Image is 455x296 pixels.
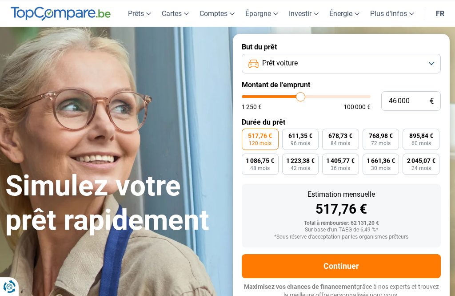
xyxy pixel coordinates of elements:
div: *Sous réserve d'acceptation par les organismes prêteurs [249,234,434,240]
img: TopCompare [11,7,111,21]
span: 2 045,07 € [407,158,435,164]
span: 60 mois [411,141,431,146]
span: 1 086,75 € [246,158,274,164]
span: 120 mois [249,141,271,146]
span: 24 mois [411,166,431,171]
span: 517,76 € [248,133,272,139]
span: 611,35 € [288,133,312,139]
a: Comptes [194,0,240,27]
span: 895,84 € [409,133,433,139]
span: € [430,97,434,105]
span: 1 250 € [242,104,262,110]
div: 517,76 € [249,203,434,216]
span: Prêt voiture [262,58,298,68]
button: Prêt voiture [242,54,441,73]
a: fr [431,0,450,27]
span: 1 405,77 € [326,158,355,164]
span: 42 mois [291,166,310,171]
div: Estimation mensuelle [249,191,434,198]
div: Total à rembourser: 62 131,20 € [249,220,434,227]
a: Plus d'infos [365,0,419,27]
a: Épargne [240,0,283,27]
div: Sur base d'un TAEG de 6,49 %* [249,227,434,233]
span: 1 223,38 € [286,158,315,164]
label: Durée du prêt [242,118,441,126]
span: 96 mois [291,141,310,146]
span: 72 mois [371,141,391,146]
button: Continuer [242,254,441,278]
a: Énergie [324,0,365,27]
span: 36 mois [331,166,350,171]
span: Maximisez vos chances de financement [244,283,356,290]
a: Investir [283,0,324,27]
a: Cartes [156,0,194,27]
label: Montant de l'emprunt [242,81,441,89]
label: But du prêt [242,43,441,51]
span: 1 661,36 € [367,158,395,164]
span: 768,98 € [369,133,393,139]
span: 84 mois [331,141,350,146]
span: 100 000 € [343,104,371,110]
span: 48 mois [250,166,270,171]
h1: Simulez votre prêt rapidement [5,169,222,238]
span: 30 mois [371,166,391,171]
span: 678,73 € [328,133,352,139]
a: Prêts [123,0,156,27]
